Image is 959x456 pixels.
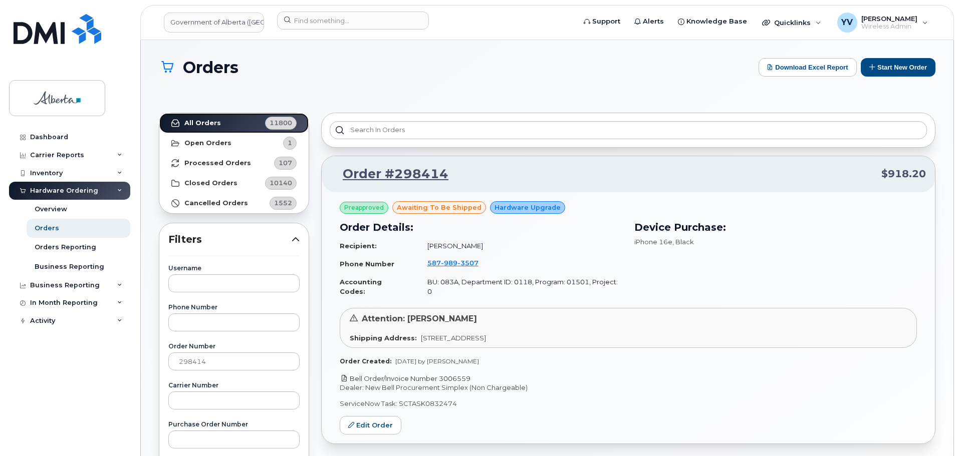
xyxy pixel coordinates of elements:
[168,343,300,349] label: Order Number
[340,374,470,382] a: Bell Order/Invoice Number 3006559
[274,198,292,208] span: 1552
[457,259,478,267] span: 3507
[340,383,917,392] p: Dealer: New Bell Procurement Simplex (Non Chargeable)
[183,59,238,76] span: Orders
[634,220,917,235] h3: Device Purchase:
[441,259,457,267] span: 989
[861,58,935,77] button: Start New Order
[168,265,300,271] label: Username
[362,314,477,323] span: Attention: [PERSON_NAME]
[759,58,857,77] button: Download Excel Report
[279,158,292,168] span: 107
[330,121,927,139] input: Search in orders
[159,113,309,133] a: All Orders11800
[418,273,623,300] td: BU: 083A, Department ID: 0118, Program: 01501, Project: 0
[184,199,248,207] strong: Cancelled Orders
[427,259,491,267] a: 5879893507
[427,259,478,267] span: 587
[184,159,251,167] strong: Processed Orders
[397,203,482,212] span: awaiting to be shipped
[159,193,309,213] a: Cancelled Orders1552
[340,260,394,268] strong: Phone Number
[184,139,231,147] strong: Open Orders
[159,173,309,193] a: Closed Orders10140
[340,278,382,295] strong: Accounting Codes:
[340,220,622,235] h3: Order Details:
[168,304,300,310] label: Phone Number
[168,421,300,427] label: Purchase Order Number
[168,232,292,247] span: Filters
[421,334,486,342] span: [STREET_ADDRESS]
[159,153,309,173] a: Processed Orders107
[270,178,292,188] span: 10140
[288,138,292,148] span: 1
[184,119,221,127] strong: All Orders
[881,167,926,181] span: $918.20
[340,416,401,434] a: Edit Order
[395,357,479,365] span: [DATE] by [PERSON_NAME]
[340,242,377,250] strong: Recipient:
[168,382,300,388] label: Carrier Number
[350,334,417,342] strong: Shipping Address:
[672,238,694,246] span: , Black
[270,118,292,128] span: 11800
[184,179,237,187] strong: Closed Orders
[634,238,672,246] span: iPhone 16e
[340,357,391,365] strong: Order Created:
[340,399,917,408] p: ServiceNow Task: SCTASK0832474
[331,165,448,183] a: Order #298414
[344,203,384,212] span: Preapproved
[495,203,561,212] span: Hardware Upgrade
[418,237,623,255] td: [PERSON_NAME]
[159,133,309,153] a: Open Orders1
